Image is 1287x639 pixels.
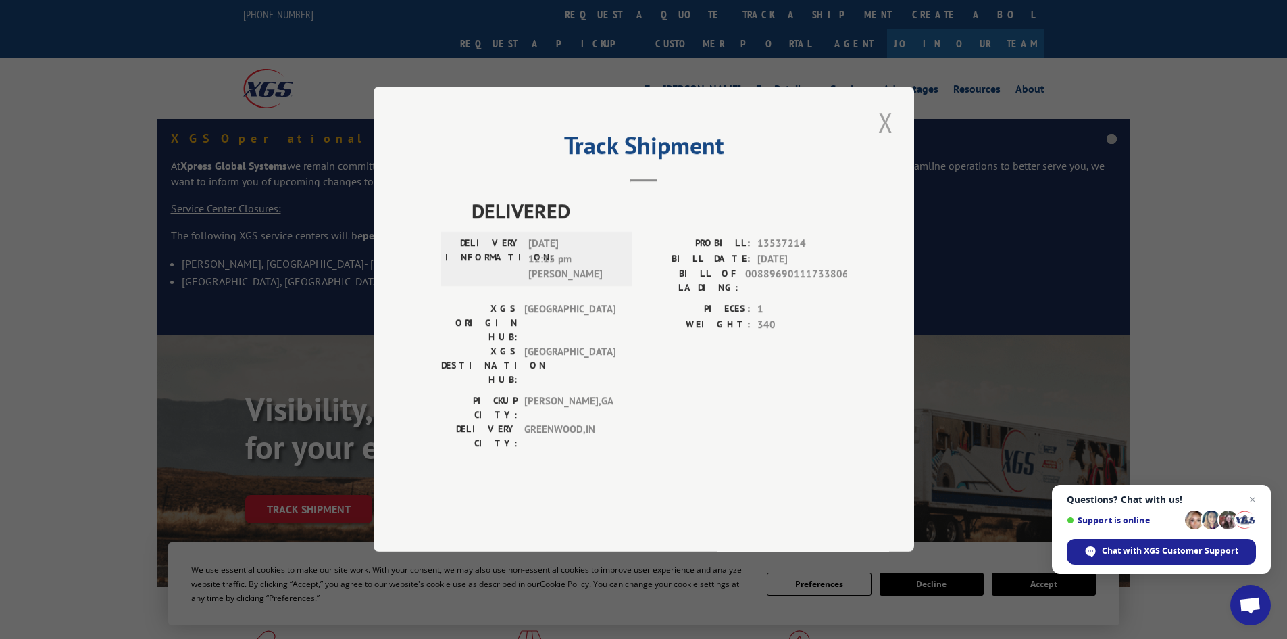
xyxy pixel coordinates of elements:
span: [DATE] 12:15 pm [PERSON_NAME] [528,237,620,283]
span: [PERSON_NAME] , GA [524,394,615,423]
label: XGS ORIGIN HUB: [441,302,518,345]
label: WEIGHT: [644,317,751,333]
span: DELIVERED [472,196,847,227]
label: XGS DESTINATION HUB: [441,345,518,387]
span: Questions? Chat with us! [1067,494,1256,505]
span: Chat with XGS Customer Support [1067,539,1256,565]
span: Support is online [1067,515,1180,525]
span: [DATE] [757,252,847,267]
label: BILL OF LADING: [644,267,738,295]
label: DELIVERY INFORMATION: [445,237,522,283]
span: 1 [757,302,847,318]
span: [GEOGRAPHIC_DATA] [524,345,615,387]
a: Open chat [1230,585,1271,625]
h2: Track Shipment [441,136,847,162]
label: PIECES: [644,302,751,318]
label: PROBILL: [644,237,751,252]
label: DELIVERY CITY: [441,423,518,451]
span: 340 [757,317,847,333]
span: GREENWOOD , IN [524,423,615,451]
span: 13537214 [757,237,847,252]
span: [GEOGRAPHIC_DATA] [524,302,615,345]
label: PICKUP CITY: [441,394,518,423]
button: Close modal [874,103,897,141]
label: BILL DATE: [644,252,751,267]
span: Chat with XGS Customer Support [1102,545,1238,557]
span: 00889690111733806 [745,267,847,295]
